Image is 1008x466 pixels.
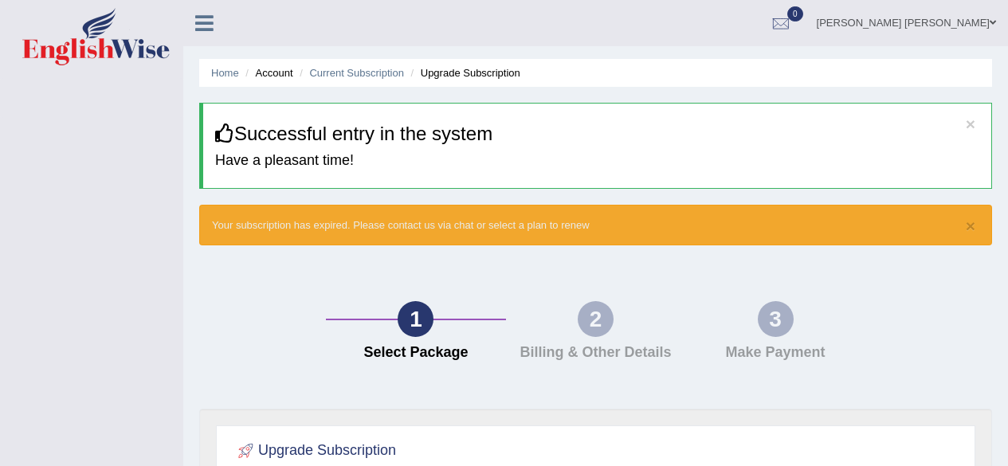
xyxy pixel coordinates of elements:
h2: Upgrade Subscription [234,439,396,463]
span: 0 [787,6,803,22]
h4: Make Payment [693,345,857,361]
li: Upgrade Subscription [407,65,520,80]
button: × [966,217,975,234]
li: Account [241,65,292,80]
div: Your subscription has expired. Please contact us via chat or select a plan to renew [199,205,992,245]
div: 1 [398,301,433,337]
h4: Billing & Other Details [514,345,678,361]
div: 3 [758,301,794,337]
h4: Select Package [334,345,498,361]
h3: Successful entry in the system [215,123,979,144]
a: Home [211,67,239,79]
div: 2 [578,301,614,337]
h4: Have a pleasant time! [215,153,979,169]
button: × [966,116,975,132]
a: Current Subscription [309,67,404,79]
